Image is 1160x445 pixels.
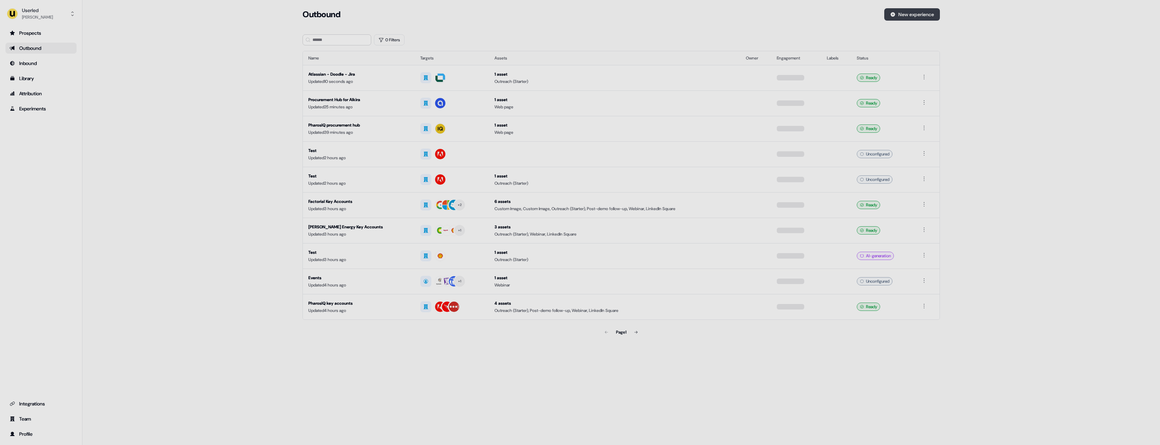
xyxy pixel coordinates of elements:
[857,277,892,285] div: Unconfigured
[494,300,735,307] div: 4 assets
[5,413,77,424] a: Go to team
[308,122,409,129] div: PharosIQ procurement hub
[5,88,77,99] a: Go to attribution
[494,249,735,256] div: 1 asset
[857,201,880,209] div: Ready
[303,9,340,20] h3: Outbound
[771,51,822,65] th: Engagement
[308,154,409,161] div: Updated 2 hours ago
[5,58,77,69] a: Go to Inbound
[458,278,462,284] div: + 1
[494,205,735,212] div: Custom Image, Custom Image, Outreach (Starter), Post-demo follow-up, Webinar, LinkedIn Square
[489,51,741,65] th: Assets
[308,147,409,154] div: Test
[5,103,77,114] a: Go to experiments
[308,256,409,263] div: Updated 3 hours ago
[494,78,735,85] div: Outreach (Starter)
[308,205,409,212] div: Updated 3 hours ago
[10,400,72,407] div: Integrations
[415,51,489,65] th: Targets
[308,180,409,187] div: Updated 2 hours ago
[857,303,880,311] div: Ready
[494,129,735,136] div: Web page
[494,224,735,230] div: 3 assets
[308,129,409,136] div: Updated 39 minutes ago
[10,105,72,112] div: Experiments
[851,51,914,65] th: Status
[857,99,880,107] div: Ready
[308,282,409,289] div: Updated 4 hours ago
[22,7,53,14] div: Userled
[5,28,77,39] a: Go to prospects
[374,34,405,45] button: 0 Filters
[5,73,77,84] a: Go to templates
[494,180,735,187] div: Outreach (Starter)
[740,51,771,65] th: Owner
[616,329,626,336] div: Page 1
[10,30,72,36] div: Prospects
[494,274,735,281] div: 1 asset
[303,51,415,65] th: Name
[5,6,77,22] button: Userled[PERSON_NAME]
[857,124,880,133] div: Ready
[22,14,53,21] div: [PERSON_NAME]
[494,104,735,110] div: Web page
[494,307,735,314] div: Outreach (Starter), Post-demo follow-up, Webinar, LinkedIn Square
[494,282,735,289] div: Webinar
[308,71,409,78] div: Atlassian - Doodle - Jira
[5,398,77,409] a: Go to integrations
[857,252,894,260] div: AI-generation
[308,249,409,256] div: Test
[458,202,462,208] div: + 2
[5,43,77,54] a: Go to outbound experience
[10,45,72,52] div: Outbound
[857,175,892,184] div: Unconfigured
[308,307,409,314] div: Updated 4 hours ago
[308,231,409,238] div: Updated 3 hours ago
[857,74,880,82] div: Ready
[308,198,409,205] div: Factorial Key Accounts
[308,96,409,103] div: Procurement Hub for Alkira
[308,224,409,230] div: [PERSON_NAME] Energy Key Accounts
[857,150,892,158] div: Unconfigured
[10,415,72,422] div: Team
[10,60,72,67] div: Inbound
[458,227,462,234] div: + 1
[308,104,409,110] div: Updated 25 minutes ago
[821,51,851,65] th: Labels
[494,122,735,129] div: 1 asset
[494,198,735,205] div: 6 assets
[494,96,735,103] div: 1 asset
[10,431,72,437] div: Profile
[494,231,735,238] div: Outreach (Starter), Webinar, LinkedIn Square
[494,256,735,263] div: Outreach (Starter)
[308,300,409,307] div: PharosIQ key accounts
[884,8,940,21] button: New experience
[5,428,77,439] a: Go to profile
[308,78,409,85] div: Updated 10 seconds ago
[10,90,72,97] div: Attribution
[308,274,409,281] div: Events
[10,75,72,82] div: Library
[857,226,880,235] div: Ready
[494,71,735,78] div: 1 asset
[494,173,735,180] div: 1 asset
[308,173,409,180] div: Test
